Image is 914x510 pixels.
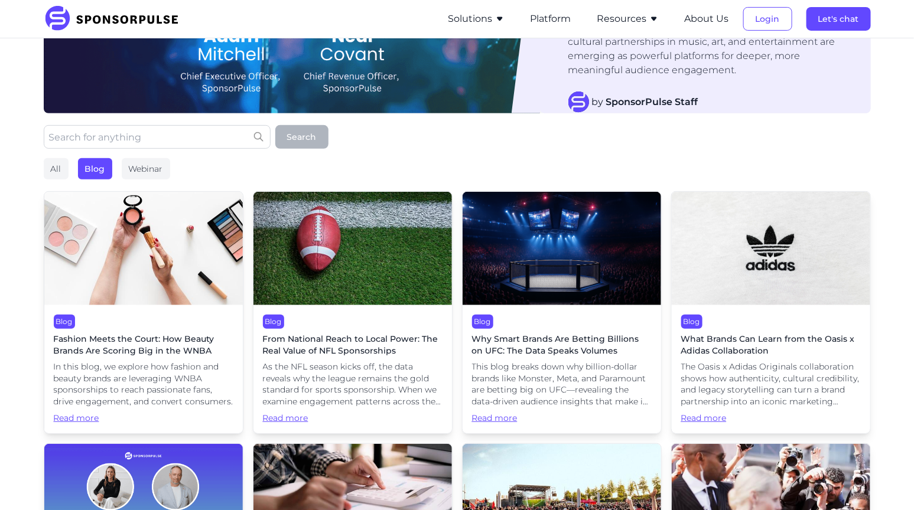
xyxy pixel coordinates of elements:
div: Blog [472,315,493,329]
span: What Brands Can Learn from the Oasis x Adidas Collaboration [681,334,861,357]
span: Read more [681,413,861,424]
button: Solutions [448,12,505,26]
a: Let's chat [806,14,871,24]
span: by [592,95,698,109]
img: SponsorPulse [44,6,187,32]
a: Login [743,14,792,24]
button: About Us [685,12,729,26]
button: Login [743,7,792,31]
a: BlogWhat Brands Can Learn from the Oasis x Adidas CollaborationThe Oasis x Adidas Originals colla... [671,191,871,434]
div: All [44,158,69,179]
img: AI generated image [463,192,661,305]
span: Read more [472,413,652,424]
div: Webinar [122,158,170,179]
img: search icon [254,132,264,142]
img: SponsorPulse Staff [568,91,590,113]
p: As brands look beyond traditional sports sponsorships, cultural partnerships in music, art, and e... [568,21,847,77]
div: Blog [681,315,702,329]
input: Search for anything [44,125,271,149]
span: Why Smart Brands Are Betting Billions on UFC: The Data Speaks Volumes [472,334,652,357]
span: This blog breaks down why billion-dollar brands like Monster, Meta, and Paramount are betting big... [472,361,652,407]
a: BlogFashion Meets the Court: How Beauty Brands Are Scoring Big in the WNBAIn this blog, we explor... [44,191,243,434]
div: Blog [54,315,75,329]
div: Blog [263,315,284,329]
a: BlogWhy Smart Brands Are Betting Billions on UFC: The Data Speaks VolumesThis blog breaks down wh... [462,191,662,434]
img: Getty Images courtesy of Unsplash [253,192,452,305]
span: As the NFL season kicks off, the data reveals why the league remains the gold standard for sports... [263,361,443,407]
a: Platform [531,14,571,24]
span: The Oasis x Adidas Originals collaboration shows how authenticity, cultural credibility, and lega... [681,361,861,407]
strong: SponsorPulse Staff [606,96,698,107]
span: In this blog, we explore how fashion and beauty brands are leveraging WNBA sponsorships to reach ... [54,361,233,407]
img: Image by Curated Lifestyle courtesy of Unsplash [44,192,243,305]
span: From National Reach to Local Power: The Real Value of NFL Sponsorships [263,334,443,357]
span: Read more [263,413,443,424]
button: Platform [531,12,571,26]
span: Read more [54,413,233,424]
iframe: Chat Widget [855,453,914,510]
div: Blog [78,158,112,179]
button: Let's chat [806,7,871,31]
button: Search [275,125,328,149]
a: About Us [685,14,729,24]
span: Fashion Meets the Court: How Beauty Brands Are Scoring Big in the WNBA [54,334,233,357]
img: Christian Wiediger, courtesy of Unsplash [672,192,870,305]
a: BlogFrom National Reach to Local Power: The Real Value of NFL SponsorshipsAs the NFL season kicks... [253,191,453,434]
button: Resources [597,12,659,26]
